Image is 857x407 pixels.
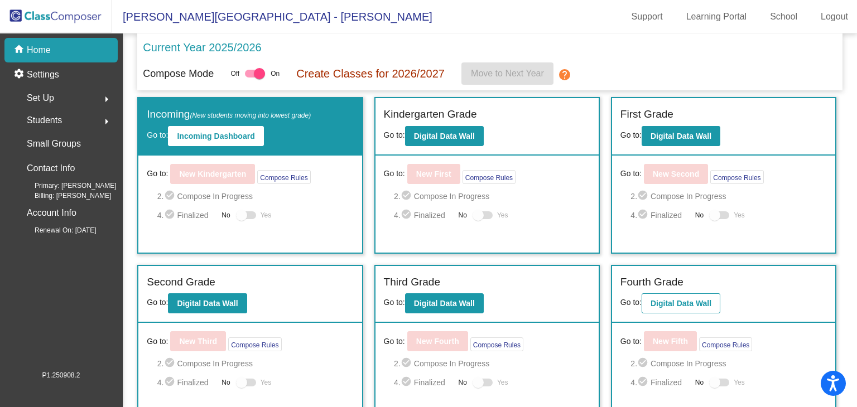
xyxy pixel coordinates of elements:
mat-icon: check_circle [164,209,177,222]
button: Compose Rules [699,337,752,351]
b: Digital Data Wall [651,132,711,140]
button: New Second [644,164,708,184]
span: Students [27,113,62,128]
b: New First [416,169,451,178]
span: 2. Compose In Progress [394,357,590,370]
label: Kindergarten Grade [384,106,477,123]
span: No [222,377,230,387]
label: First Grade [620,106,673,123]
span: No [459,377,467,387]
span: Go to: [620,336,642,347]
span: 2. Compose In Progress [157,357,354,370]
p: Current Year 2025/2026 [143,39,261,56]
a: Learning Portal [677,8,756,26]
span: Billing: [PERSON_NAME] [17,191,111,201]
button: Digital Data Wall [642,126,720,146]
span: Go to: [620,298,642,307]
a: Logout [812,8,857,26]
mat-icon: check_circle [637,190,651,203]
span: (New students moving into lowest grade) [190,112,311,119]
span: Go to: [384,298,405,307]
span: No [695,377,704,387]
span: Yes [497,376,508,389]
span: Go to: [147,336,168,347]
span: Go to: [384,336,405,347]
button: New Fifth [644,331,697,351]
button: New First [407,164,460,184]
span: Off [230,69,239,79]
mat-icon: arrow_right [100,115,113,128]
span: Yes [261,209,272,222]
span: 2. Compose In Progress [394,190,590,203]
a: School [761,8,806,26]
p: Home [27,43,51,57]
button: Digital Data Wall [168,293,247,313]
span: Go to: [147,130,168,139]
span: Renewal On: [DATE] [17,225,96,235]
b: New Fifth [653,337,688,346]
button: Compose Rules [257,170,310,184]
p: Small Groups [27,136,81,152]
span: 4. Finalized [157,376,216,389]
span: 2. Compose In Progress [630,357,827,370]
button: Digital Data Wall [405,293,484,313]
button: Compose Rules [470,337,523,351]
b: Digital Data Wall [177,299,238,308]
span: 4. Finalized [394,376,453,389]
button: New Kindergarten [170,164,255,184]
b: New Kindergarten [179,169,246,178]
span: Go to: [384,130,405,139]
span: On [271,69,280,79]
button: Incoming Dashboard [168,126,263,146]
span: Yes [734,376,745,389]
mat-icon: home [13,43,27,57]
b: New Second [653,169,699,178]
mat-icon: check_circle [637,357,651,370]
b: Digital Data Wall [414,299,475,308]
mat-icon: check_circle [164,190,177,203]
mat-icon: check_circle [401,190,414,203]
span: Go to: [620,168,642,180]
p: Compose Mode [143,66,214,81]
span: Set Up [27,90,54,106]
label: Third Grade [384,274,440,290]
label: Second Grade [147,274,215,290]
mat-icon: check_circle [164,357,177,370]
span: 4. Finalized [630,209,690,222]
mat-icon: arrow_right [100,93,113,106]
span: Go to: [147,168,168,180]
button: New Fourth [407,331,468,351]
b: New Fourth [416,337,459,346]
mat-icon: settings [13,68,27,81]
button: Digital Data Wall [642,293,720,313]
button: Compose Rules [710,170,763,184]
span: Primary: [PERSON_NAME] [17,181,117,191]
p: Contact Info [27,161,75,176]
b: Digital Data Wall [414,132,475,140]
p: Account Info [27,205,76,221]
span: Go to: [620,130,642,139]
span: Move to Next Year [471,69,544,78]
span: 4. Finalized [630,376,690,389]
button: Compose Rules [228,337,281,351]
button: Digital Data Wall [405,126,484,146]
span: Yes [734,209,745,222]
b: New Third [179,337,217,346]
label: Fourth Grade [620,274,683,290]
b: Incoming Dashboard [177,132,254,140]
mat-icon: check_circle [164,376,177,389]
span: [PERSON_NAME][GEOGRAPHIC_DATA] - [PERSON_NAME] [112,8,432,26]
span: No [695,210,704,220]
span: 4. Finalized [394,209,453,222]
mat-icon: help [558,68,571,81]
span: 2. Compose In Progress [157,190,354,203]
label: Incoming [147,106,311,123]
button: Move to Next Year [461,62,553,85]
span: Yes [261,376,272,389]
mat-icon: check_circle [401,376,414,389]
p: Settings [27,68,59,81]
span: Yes [497,209,508,222]
mat-icon: check_circle [401,357,414,370]
button: Compose Rules [463,170,516,184]
mat-icon: check_circle [401,209,414,222]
